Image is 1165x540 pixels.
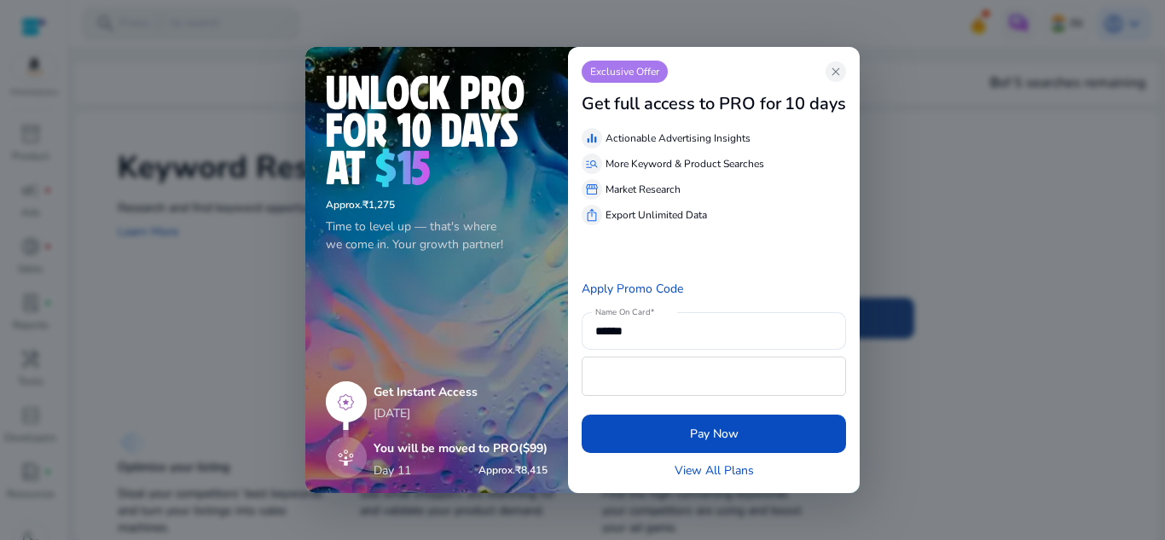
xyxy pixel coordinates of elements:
[582,94,781,114] h3: Get full access to PRO for
[585,183,599,196] span: storefront
[675,462,754,479] a: View All Plans
[374,442,548,456] h5: You will be moved to PRO
[519,440,548,456] span: ($99)
[582,281,683,297] a: Apply Promo Code
[374,462,411,479] p: Day 11
[585,157,599,171] span: manage_search
[374,386,548,400] h5: Get Instant Access
[606,207,707,223] p: Export Unlimited Data
[785,94,846,114] h3: 10 days
[585,208,599,222] span: ios_share
[595,306,650,318] mat-label: Name On Card
[591,359,837,393] iframe: Secure payment input frame
[478,463,515,477] span: Approx.
[582,61,668,83] p: Exclusive Offer
[829,65,843,78] span: close
[326,198,362,212] span: Approx.
[582,415,846,453] button: Pay Now
[606,156,764,171] p: More Keyword & Product Searches
[374,404,548,422] p: [DATE]
[326,199,548,211] h6: ₹1,275
[606,131,751,146] p: Actionable Advertising Insights
[478,464,548,476] h6: ₹8,415
[326,218,548,253] p: Time to level up — that's where we come in. Your growth partner!
[585,131,599,145] span: equalizer
[690,425,739,443] span: Pay Now
[606,182,681,197] p: Market Research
